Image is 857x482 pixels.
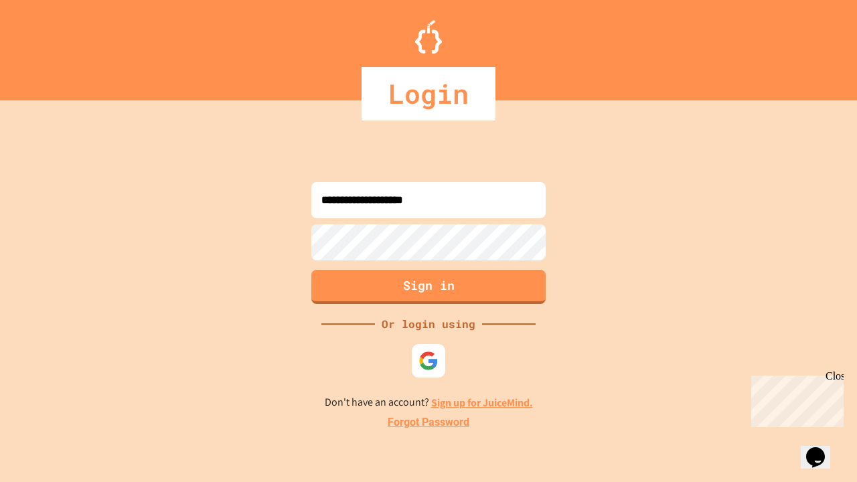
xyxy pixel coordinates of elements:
img: Logo.svg [415,20,442,54]
img: google-icon.svg [418,351,439,371]
a: Sign up for JuiceMind. [431,396,533,410]
div: Login [362,67,495,120]
a: Forgot Password [388,414,469,430]
button: Sign in [311,270,546,304]
div: Or login using [375,316,482,332]
p: Don't have an account? [325,394,533,411]
iframe: chat widget [801,428,844,469]
div: Chat with us now!Close [5,5,92,85]
iframe: chat widget [746,370,844,427]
